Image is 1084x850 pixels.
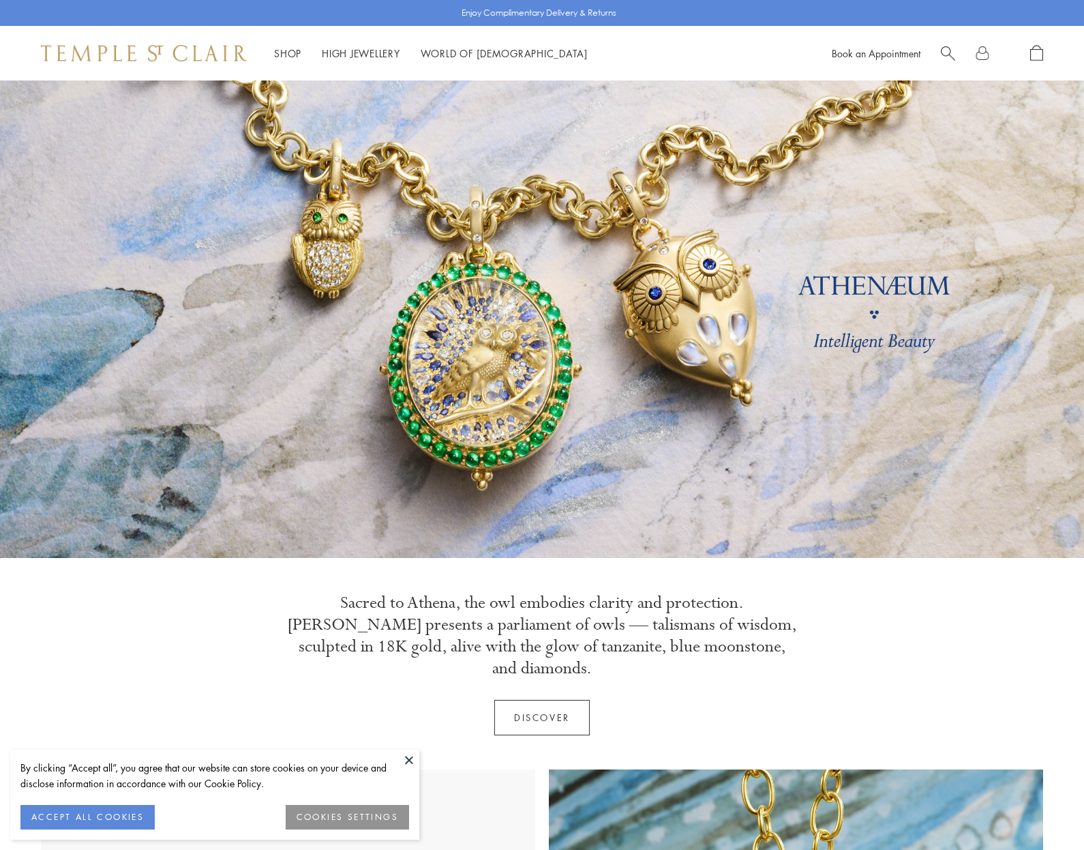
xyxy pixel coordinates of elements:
[20,805,155,830] button: ACCEPT ALL COOKIES
[286,805,409,830] button: COOKIES SETTINGS
[462,6,616,20] p: Enjoy Complimentary Delivery & Returns
[1016,786,1070,836] iframe: Gorgias live chat messenger
[20,760,409,791] div: By clicking “Accept all”, you agree that our website can store cookies on your device and disclos...
[941,45,955,62] a: Search
[322,46,400,60] a: High JewelleryHigh Jewellery
[274,45,588,62] nav: Main navigation
[274,46,301,60] a: ShopShop
[832,46,920,60] a: Book an Appointment
[421,46,588,60] a: World of [DEMOGRAPHIC_DATA]World of [DEMOGRAPHIC_DATA]
[1030,45,1043,62] a: Open Shopping Bag
[286,592,798,679] p: Sacred to Athena, the owl embodies clarity and protection. [PERSON_NAME] presents a parliament of...
[494,700,590,735] a: Discover
[41,45,247,61] img: Temple St. Clair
